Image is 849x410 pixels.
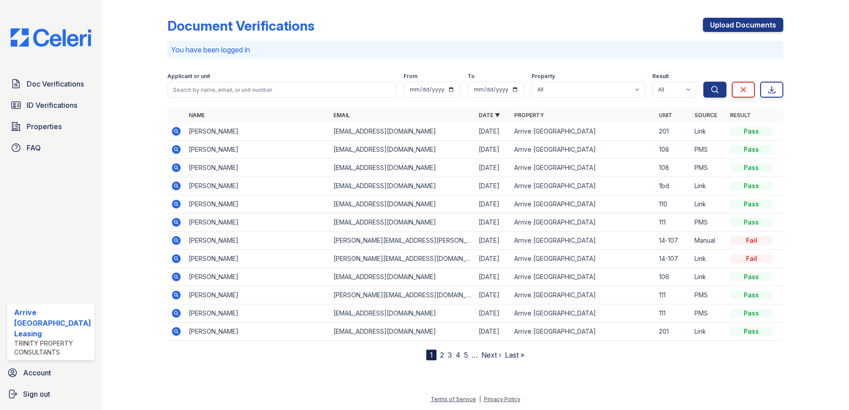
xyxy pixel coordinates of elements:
[330,159,475,177] td: [EMAIL_ADDRESS][DOMAIN_NAME]
[730,327,773,336] div: Pass
[655,250,691,268] td: 14-107
[730,309,773,318] div: Pass
[475,323,511,341] td: [DATE]
[655,122,691,141] td: 201
[330,304,475,323] td: [EMAIL_ADDRESS][DOMAIN_NAME]
[511,122,656,141] td: Arrive [GEOGRAPHIC_DATA]
[691,304,726,323] td: PMS
[185,195,330,213] td: [PERSON_NAME]
[730,236,773,245] div: Fail
[7,75,95,93] a: Doc Verifications
[185,268,330,286] td: [PERSON_NAME]
[185,141,330,159] td: [PERSON_NAME]
[655,323,691,341] td: 201
[7,139,95,157] a: FAQ
[464,351,468,359] a: 5
[426,350,436,360] div: 1
[475,141,511,159] td: [DATE]
[659,112,672,118] a: Unit
[511,268,656,286] td: Arrive [GEOGRAPHIC_DATA]
[691,195,726,213] td: Link
[730,181,773,190] div: Pass
[185,177,330,195] td: [PERSON_NAME]
[475,159,511,177] td: [DATE]
[691,250,726,268] td: Link
[27,100,77,110] span: ID Verifications
[330,323,475,341] td: [EMAIL_ADDRESS][DOMAIN_NAME]
[691,122,726,141] td: Link
[330,250,475,268] td: [PERSON_NAME][EMAIL_ADDRESS][DOMAIN_NAME]
[330,286,475,304] td: [PERSON_NAME][EMAIL_ADDRESS][DOMAIN_NAME]
[404,73,417,80] label: From
[691,141,726,159] td: PMS
[511,232,656,250] td: Arrive [GEOGRAPHIC_DATA]
[511,159,656,177] td: Arrive [GEOGRAPHIC_DATA]
[333,112,350,118] a: Email
[511,195,656,213] td: Arrive [GEOGRAPHIC_DATA]
[511,304,656,323] td: Arrive [GEOGRAPHIC_DATA]
[185,286,330,304] td: [PERSON_NAME]
[479,112,500,118] a: Date ▼
[484,396,520,402] a: Privacy Policy
[185,232,330,250] td: [PERSON_NAME]
[652,73,669,80] label: Result
[703,18,783,32] a: Upload Documents
[167,82,397,98] input: Search by name, email, or unit number
[532,73,555,80] label: Property
[655,232,691,250] td: 14-107
[475,286,511,304] td: [DATE]
[475,232,511,250] td: [DATE]
[185,159,330,177] td: [PERSON_NAME]
[23,367,51,378] span: Account
[691,159,726,177] td: PMS
[655,304,691,323] td: 111
[7,118,95,135] a: Properties
[4,28,98,47] img: CE_Logo_Blue-a8612792a0a2168367f1c8372b55b34899dd931a85d93a1a3d3e32e68fde9ad4.png
[468,73,475,80] label: To
[23,389,50,399] span: Sign out
[730,254,773,263] div: Fail
[185,323,330,341] td: [PERSON_NAME]
[691,268,726,286] td: Link
[511,323,656,341] td: Arrive [GEOGRAPHIC_DATA]
[4,385,98,403] a: Sign out
[330,232,475,250] td: [PERSON_NAME][EMAIL_ADDRESS][PERSON_NAME][DOMAIN_NAME]
[7,96,95,114] a: ID Verifications
[431,396,476,402] a: Terms of Service
[655,159,691,177] td: 108
[448,351,452,359] a: 3
[330,122,475,141] td: [EMAIL_ADDRESS][DOMAIN_NAME]
[514,112,544,118] a: Property
[691,177,726,195] td: Link
[185,250,330,268] td: [PERSON_NAME]
[730,218,773,227] div: Pass
[812,375,840,401] iframe: chat widget
[730,127,773,136] div: Pass
[475,195,511,213] td: [DATE]
[185,213,330,232] td: [PERSON_NAME]
[475,268,511,286] td: [DATE]
[691,286,726,304] td: PMS
[479,396,481,402] div: |
[167,73,210,80] label: Applicant or unit
[694,112,717,118] a: Source
[14,339,91,357] div: Trinity Property Consultants
[511,141,656,159] td: Arrive [GEOGRAPHIC_DATA]
[511,286,656,304] td: Arrive [GEOGRAPHIC_DATA]
[171,44,780,55] p: You have been logged in
[330,177,475,195] td: [EMAIL_ADDRESS][DOMAIN_NAME]
[655,141,691,159] td: 108
[481,351,501,359] a: Next ›
[475,304,511,323] td: [DATE]
[14,307,91,339] div: Arrive [GEOGRAPHIC_DATA] Leasing
[511,250,656,268] td: Arrive [GEOGRAPHIC_DATA]
[475,213,511,232] td: [DATE]
[475,250,511,268] td: [DATE]
[655,286,691,304] td: 111
[330,268,475,286] td: [EMAIL_ADDRESS][DOMAIN_NAME]
[730,200,773,209] div: Pass
[505,351,524,359] a: Last »
[27,79,84,89] span: Doc Verifications
[167,18,314,34] div: Document Verifications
